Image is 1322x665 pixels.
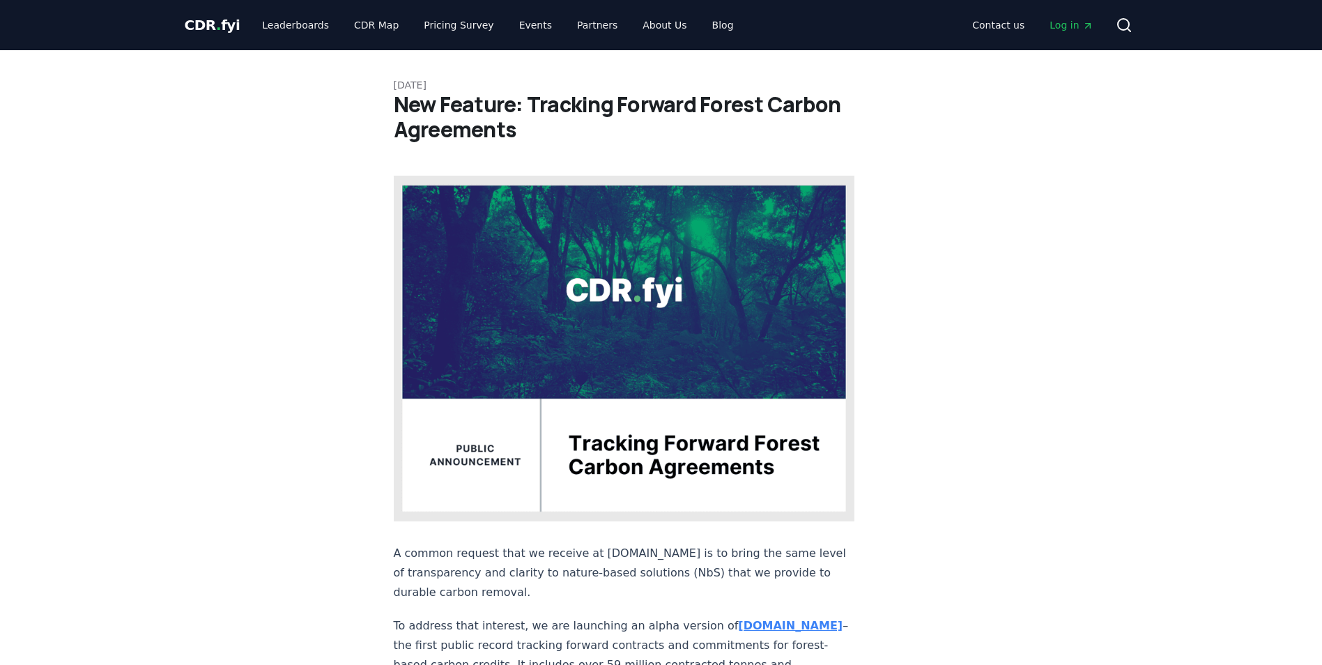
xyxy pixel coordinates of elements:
a: Pricing Survey [413,13,505,38]
p: [DATE] [394,78,929,92]
a: Blog [701,13,745,38]
a: Contact us [961,13,1036,38]
span: Log in [1050,18,1093,32]
span: . [216,17,221,33]
a: About Us [631,13,698,38]
a: Events [508,13,563,38]
nav: Main [961,13,1104,38]
img: blog post image [394,176,855,521]
span: CDR fyi [185,17,240,33]
nav: Main [251,13,744,38]
a: [DOMAIN_NAME] [738,619,843,632]
h1: New Feature: Tracking Forward Forest Carbon Agreements [394,92,929,142]
a: CDR.fyi [185,15,240,35]
a: CDR Map [343,13,410,38]
p: A common request that we receive at [DOMAIN_NAME] is to bring the same level of transparency and ... [394,544,855,602]
a: Leaderboards [251,13,340,38]
a: Partners [566,13,629,38]
a: Log in [1038,13,1104,38]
